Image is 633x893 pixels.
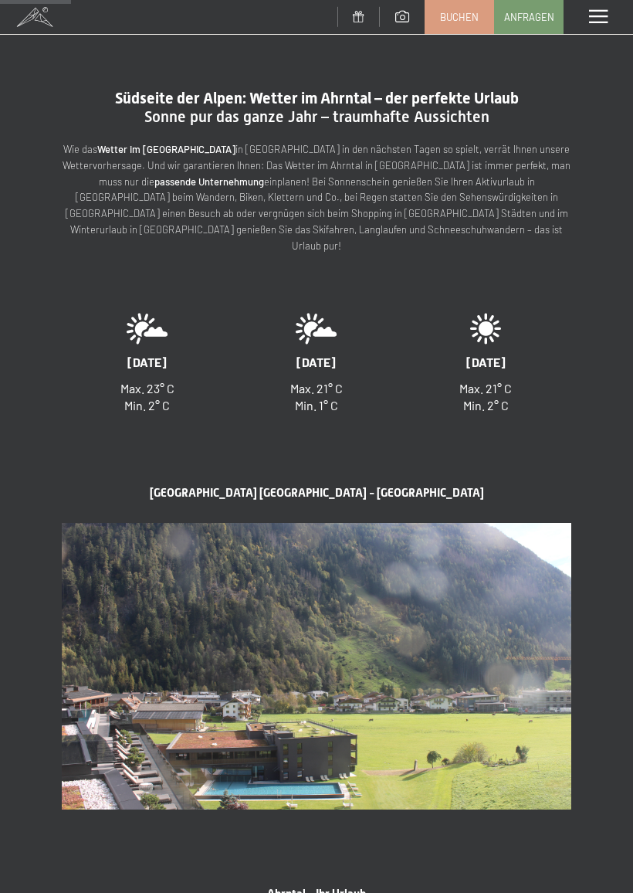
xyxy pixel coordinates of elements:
span: [DATE] [296,355,336,369]
span: [GEOGRAPHIC_DATA] [GEOGRAPHIC_DATA] - [GEOGRAPHIC_DATA] [150,486,484,500]
strong: passende Unternehmung [154,175,264,188]
img: Luxury SPA Resort Schwarzenstein Luttach - Ahrntal [62,523,571,810]
span: Anfragen [504,10,554,24]
p: Wie das in [GEOGRAPHIC_DATA] in den nächsten Tagen so spielt, verrät Ihnen unsere Wettervorhersag... [62,141,571,254]
span: Max. 21° C [459,381,512,396]
a: Buchen [425,1,493,33]
span: Sonne pur das ganze Jahr – traumhafte Aussichten [144,107,489,126]
span: Min. 2° C [124,398,170,413]
span: Min. 1° C [295,398,338,413]
a: Anfragen [495,1,563,33]
span: Buchen [440,10,479,24]
span: Min. 2° C [463,398,509,413]
span: [DATE] [127,355,167,369]
span: Max. 23° C [120,381,174,396]
span: Max. 21° C [290,381,343,396]
span: Südseite der Alpen: Wetter im Ahrntal – der perfekte Urlaub [115,89,519,107]
span: [DATE] [466,355,506,369]
strong: Wetter im [GEOGRAPHIC_DATA] [97,143,235,155]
